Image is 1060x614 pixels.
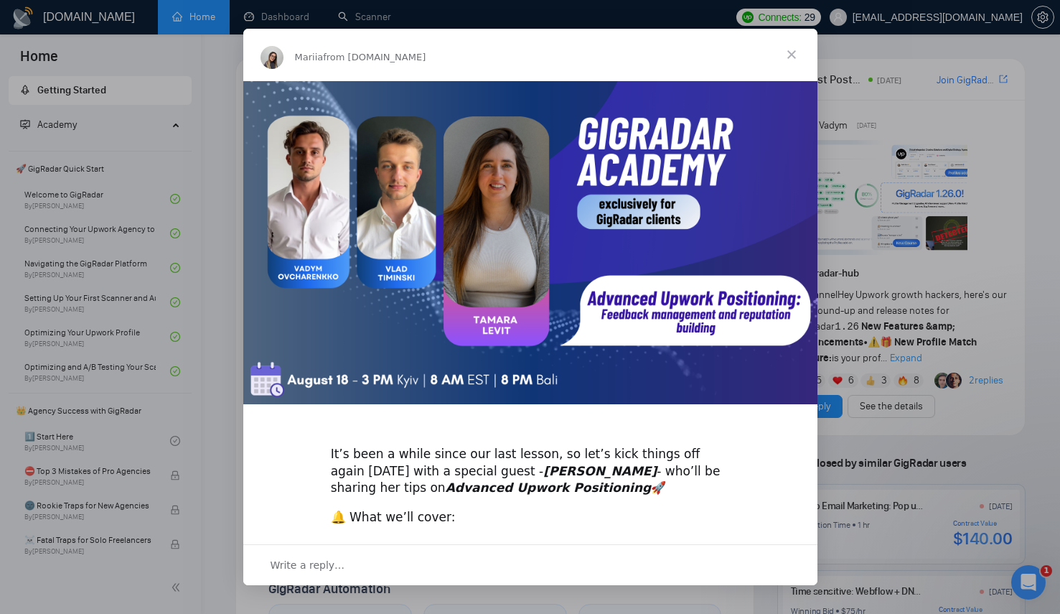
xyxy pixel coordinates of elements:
[295,52,324,62] span: Mariia
[766,29,817,80] span: Close
[331,509,730,526] div: 🔔 What we’ll cover:
[243,544,817,585] div: Open conversation and reply
[271,556,345,575] span: Write a reply…
[446,480,652,495] i: Advanced Upwork Positioning
[331,429,730,497] div: ​It’s been a while since our last lesson, so let’s kick things off again [DATE] with a special gu...
[261,46,283,69] img: Profile image for Mariia
[323,52,426,62] span: from [DOMAIN_NAME]
[543,464,657,478] i: [PERSON_NAME]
